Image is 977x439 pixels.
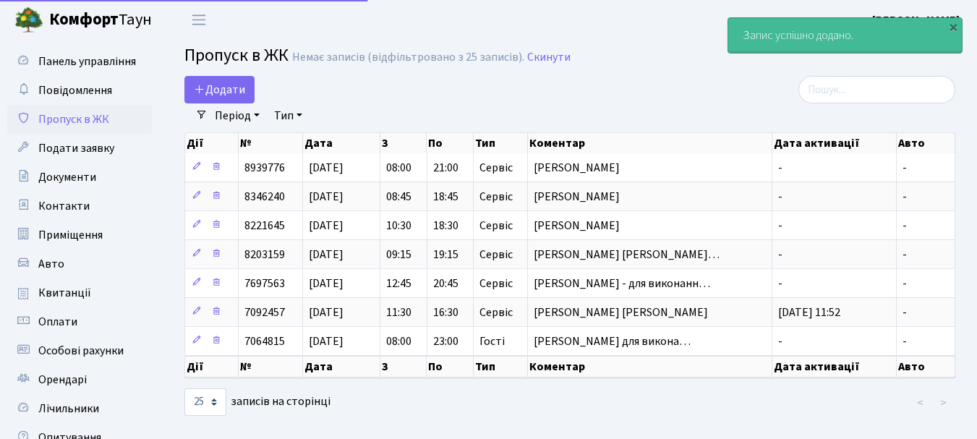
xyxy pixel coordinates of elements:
span: Особові рахунки [38,343,124,359]
span: - [903,304,907,320]
b: [PERSON_NAME] [872,12,960,28]
span: [DATE] [309,189,344,205]
span: [DATE] [309,218,344,234]
span: 08:00 [386,160,411,176]
span: Гості [479,336,505,347]
div: × [946,20,960,34]
span: [DATE] [309,160,344,176]
span: Таун [49,8,152,33]
a: Приміщення [7,221,152,250]
span: - [778,189,782,205]
span: [PERSON_NAME] [534,218,620,234]
th: Дата [303,356,381,378]
span: Додати [194,82,245,98]
b: Комфорт [49,8,119,31]
span: Сервіс [479,307,513,318]
a: Квитанції [7,278,152,307]
a: Авто [7,250,152,278]
span: Лічильники [38,401,99,417]
span: - [778,160,782,176]
a: Панель управління [7,47,152,76]
a: Подати заявку [7,134,152,163]
span: Контакти [38,198,90,214]
span: Сервіс [479,162,513,174]
div: Запис успішно додано. [728,18,962,53]
a: Тип [268,103,308,128]
span: Подати заявку [38,140,114,156]
span: - [778,247,782,263]
div: Немає записів (відфільтровано з 25 записів). [292,51,524,64]
a: Оплати [7,307,152,336]
span: [PERSON_NAME] [534,160,620,176]
span: - [778,218,782,234]
span: [DATE] [309,304,344,320]
span: [DATE] 11:52 [778,304,840,320]
a: Пропуск в ЖК [7,105,152,134]
span: Сервіс [479,191,513,203]
span: Квитанції [38,285,91,301]
th: Авто [897,133,955,153]
button: Переключити навігацію [181,8,217,32]
a: Документи [7,163,152,192]
span: 18:30 [433,218,458,234]
span: - [903,160,907,176]
span: 16:30 [433,304,458,320]
th: З [380,133,427,153]
span: - [903,247,907,263]
th: По [427,356,473,378]
span: 8221645 [244,218,285,234]
a: Особові рахунки [7,336,152,365]
a: Орендарі [7,365,152,394]
span: 12:45 [386,276,411,291]
span: - [778,333,782,349]
th: Дії [185,356,239,378]
a: Повідомлення [7,76,152,105]
span: 19:15 [433,247,458,263]
th: № [239,133,302,153]
span: 20:45 [433,276,458,291]
a: Контакти [7,192,152,221]
span: Пропуск в ЖК [38,111,109,127]
th: № [239,356,302,378]
a: [PERSON_NAME] [872,12,960,29]
span: Повідомлення [38,82,112,98]
a: Період [209,103,265,128]
span: 7092457 [244,304,285,320]
span: Сервіс [479,220,513,231]
th: Авто [897,356,955,378]
label: записів на сторінці [184,388,330,416]
span: [PERSON_NAME] [PERSON_NAME] [534,304,708,320]
span: 09:15 [386,247,411,263]
span: 11:30 [386,304,411,320]
a: Додати [184,76,255,103]
a: Лічильники [7,394,152,423]
th: Коментар [528,356,772,378]
span: 7697563 [244,276,285,291]
span: - [903,333,907,349]
span: Сервіс [479,278,513,289]
span: 8939776 [244,160,285,176]
span: 7064815 [244,333,285,349]
span: 8346240 [244,189,285,205]
th: Дата активації [772,356,897,378]
th: Дата [303,133,381,153]
input: Пошук... [798,76,955,103]
th: Коментар [528,133,772,153]
span: Пропуск в ЖК [184,43,289,68]
span: 10:30 [386,218,411,234]
span: - [903,218,907,234]
th: Тип [474,133,529,153]
th: Дії [185,133,239,153]
span: Орендарі [38,372,87,388]
th: Дата активації [772,133,897,153]
span: Приміщення [38,227,103,243]
th: По [427,133,473,153]
span: [DATE] [309,276,344,291]
span: - [903,276,907,291]
span: [PERSON_NAME] - для виконанн… [534,276,710,291]
span: - [903,189,907,205]
span: Оплати [38,314,77,330]
span: - [778,276,782,291]
img: logo.png [14,6,43,35]
span: [PERSON_NAME] [PERSON_NAME]… [534,247,720,263]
